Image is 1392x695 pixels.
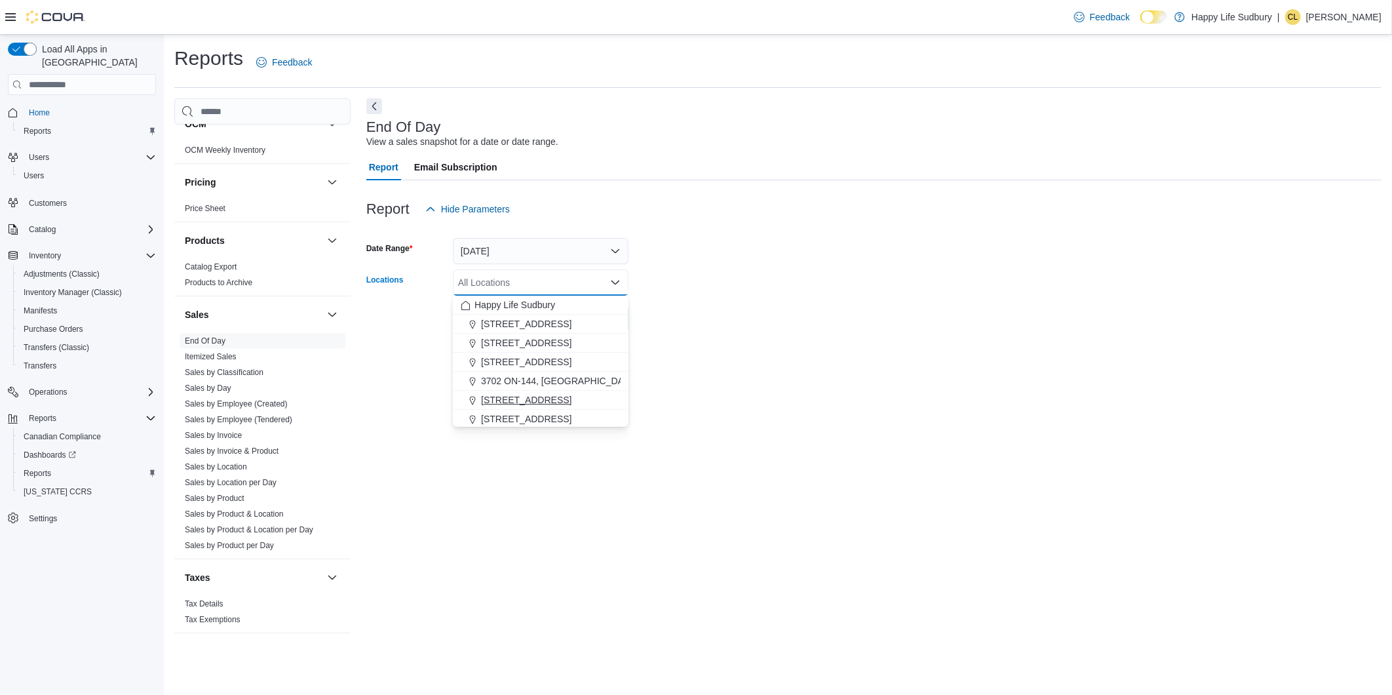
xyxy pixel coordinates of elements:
[453,391,628,410] button: [STREET_ADDRESS]
[414,154,497,180] span: Email Subscription
[481,336,571,349] span: [STREET_ADDRESS]
[174,201,351,222] div: Pricing
[29,224,56,235] span: Catalog
[24,431,101,442] span: Canadian Compliance
[272,56,312,69] span: Feedback
[185,415,292,424] a: Sales by Employee (Tendered)
[18,123,156,139] span: Reports
[18,303,62,319] a: Manifests
[185,352,237,361] a: Itemized Sales
[24,511,62,526] a: Settings
[174,259,351,296] div: Products
[24,510,156,526] span: Settings
[185,541,274,550] a: Sales by Product per Day
[18,447,156,463] span: Dashboards
[18,168,156,184] span: Users
[18,466,156,481] span: Reports
[3,383,161,401] button: Operations
[420,196,515,222] button: Hide Parameters
[481,412,571,426] span: [STREET_ADDRESS]
[29,108,50,118] span: Home
[453,315,628,334] button: [STREET_ADDRESS]
[185,431,242,440] a: Sales by Invoice
[24,248,156,264] span: Inventory
[185,599,223,609] span: Tax Details
[185,399,288,408] a: Sales by Employee (Created)
[29,413,56,424] span: Reports
[24,105,55,121] a: Home
[185,262,237,272] span: Catalog Export
[13,167,161,185] button: Users
[185,278,252,287] a: Products to Archive
[185,494,244,503] a: Sales by Product
[8,98,156,562] nav: Complex example
[185,308,209,321] h3: Sales
[441,203,510,216] span: Hide Parameters
[13,320,161,338] button: Purchase Orders
[185,599,223,608] a: Tax Details
[185,146,265,155] a: OCM Weekly Inventory
[18,285,156,300] span: Inventory Manager (Classic)
[185,234,225,247] h3: Products
[24,195,72,211] a: Customers
[453,238,628,264] button: [DATE]
[26,10,85,24] img: Cova
[185,384,231,393] a: Sales by Day
[18,447,81,463] a: Dashboards
[1140,10,1168,24] input: Dark Mode
[18,321,156,337] span: Purchase Orders
[185,308,322,321] button: Sales
[13,122,161,140] button: Reports
[185,447,279,456] a: Sales by Invoice & Product
[24,170,44,181] span: Users
[13,283,161,302] button: Inventory Manager (Classic)
[185,145,265,155] span: OCM Weekly Inventory
[324,233,340,248] button: Products
[13,427,161,446] button: Canadian Compliance
[18,285,127,300] a: Inventory Manager (Classic)
[185,462,247,471] a: Sales by Location
[185,571,210,584] h3: Taxes
[18,358,156,374] span: Transfers
[24,194,156,210] span: Customers
[185,414,292,425] span: Sales by Employee (Tendered)
[3,193,161,212] button: Customers
[185,336,225,346] span: End Of Day
[185,493,244,504] span: Sales by Product
[185,525,313,534] a: Sales by Product & Location per Day
[453,334,628,353] button: [STREET_ADDRESS]
[185,203,225,214] span: Price Sheet
[24,384,73,400] button: Operations
[24,410,62,426] button: Reports
[24,468,51,479] span: Reports
[3,247,161,265] button: Inventory
[29,198,67,208] span: Customers
[366,243,413,254] label: Date Range
[453,296,628,315] button: Happy Life Sudbury
[29,250,61,261] span: Inventory
[3,103,161,122] button: Home
[13,338,161,357] button: Transfers (Classic)
[13,483,161,501] button: [US_STATE] CCRS
[453,296,628,448] div: Choose from the following options
[13,302,161,320] button: Manifests
[18,266,156,282] span: Adjustments (Classic)
[174,142,351,163] div: OCM
[24,126,51,136] span: Reports
[185,509,284,519] a: Sales by Product & Location
[18,484,156,500] span: Washington CCRS
[185,277,252,288] span: Products to Archive
[324,174,340,190] button: Pricing
[324,570,340,586] button: Taxes
[185,525,313,535] span: Sales by Product & Location per Day
[610,277,621,288] button: Close list of options
[24,324,83,334] span: Purchase Orders
[18,429,156,445] span: Canadian Compliance
[18,321,88,337] a: Purchase Orders
[474,298,555,311] span: Happy Life Sudbury
[24,450,76,460] span: Dashboards
[185,234,322,247] button: Products
[481,374,637,387] span: 3702 ON-144, [GEOGRAPHIC_DATA]
[185,478,277,487] a: Sales by Location per Day
[481,317,571,330] span: [STREET_ADDRESS]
